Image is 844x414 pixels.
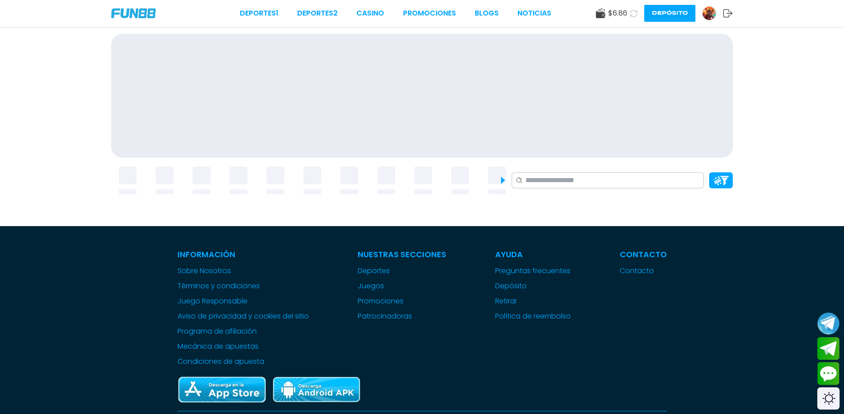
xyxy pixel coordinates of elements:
img: Play Store [272,376,361,404]
a: Deportes2 [297,8,338,19]
a: Política de reembolso [495,311,571,322]
p: Nuestras Secciones [358,248,446,260]
a: Avatar [702,6,723,20]
a: Promociones [403,8,456,19]
a: Contacto [620,266,667,276]
button: Contact customer service [817,362,840,385]
p: Contacto [620,248,667,260]
img: Platform Filter [713,176,729,185]
a: Mecánica de apuestas [178,341,309,352]
a: Programa de afiliación [178,326,309,337]
p: Ayuda [495,248,571,260]
a: Condiciones de apuesta [178,356,309,367]
a: CASINO [356,8,384,19]
a: Preguntas frecuentes [495,266,571,276]
span: $ 6.86 [608,8,627,19]
div: Switch theme [817,387,840,410]
a: BLOGS [475,8,499,19]
a: Deportes [358,266,446,276]
img: App Store [178,376,267,404]
img: Company Logo [111,8,156,18]
button: Depósito [644,5,695,22]
a: Retirar [495,296,571,307]
button: Join telegram channel [817,312,840,335]
a: Patrocinadoras [358,311,446,322]
button: Juegos [358,281,384,291]
button: Join telegram [817,337,840,360]
a: Deportes1 [240,8,279,19]
a: Aviso de privacidad y cookies del sitio [178,311,309,322]
a: Promociones [358,296,446,307]
p: Información [178,248,309,260]
a: NOTICIAS [517,8,551,19]
a: Depósito [495,281,571,291]
a: Términos y condiciones [178,281,309,291]
a: Sobre Nosotros [178,266,309,276]
img: Avatar [703,7,716,20]
a: Juego Responsable [178,296,309,307]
